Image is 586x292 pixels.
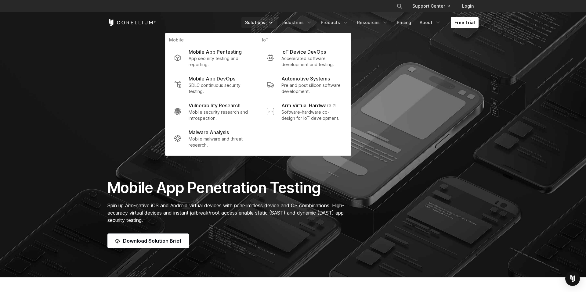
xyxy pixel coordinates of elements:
[169,37,254,45] p: Mobile
[169,71,254,98] a: Mobile App DevOps SDLC continuous security testing.
[281,48,326,55] p: IoT Device DevOps
[189,55,249,68] p: App security testing and reporting.
[189,82,249,94] p: SDLC continuous security testing.
[262,71,347,98] a: Automotive Systems Pre and post silicon software development.
[281,55,342,68] p: Accelerated software development and testing.
[189,109,249,121] p: Mobile security research and introspection.
[189,102,241,109] p: Vulnerability Research
[407,1,455,12] a: Support Center
[189,129,229,136] p: Malware Analysis
[279,17,316,28] a: Industries
[394,1,405,12] button: Search
[317,17,352,28] a: Products
[189,48,242,55] p: Mobile App Pentesting
[353,17,392,28] a: Resources
[169,125,254,152] a: Malware Analysis Mobile malware and threat research.
[565,271,580,286] div: Open Intercom Messenger
[457,1,479,12] a: Login
[107,202,344,223] span: Spin up Arm-native iOS and Android virtual devices with near-limitless device and OS combinations...
[189,136,249,148] p: Mobile malware and threat research.
[107,233,189,248] a: Download Solution Brief
[451,17,479,28] a: Free Trial
[241,17,479,28] div: Navigation Menu
[189,75,235,82] p: Mobile App DevOps
[107,19,156,26] a: Corellium Home
[389,1,479,12] div: Navigation Menu
[262,45,347,71] a: IoT Device DevOps Accelerated software development and testing.
[123,237,182,244] span: Download Solution Brief
[281,102,335,109] p: Arm Virtual Hardware
[281,109,342,121] p: Software-hardware co-design for IoT development.
[169,98,254,125] a: Vulnerability Research Mobile security research and introspection.
[281,75,330,82] p: Automotive Systems
[262,37,347,45] p: IoT
[416,17,445,28] a: About
[262,98,347,125] a: Arm Virtual Hardware Software-hardware co-design for IoT development.
[107,179,351,197] h1: Mobile App Penetration Testing
[281,82,342,94] p: Pre and post silicon software development.
[393,17,415,28] a: Pricing
[241,17,277,28] a: Solutions
[169,45,254,71] a: Mobile App Pentesting App security testing and reporting.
